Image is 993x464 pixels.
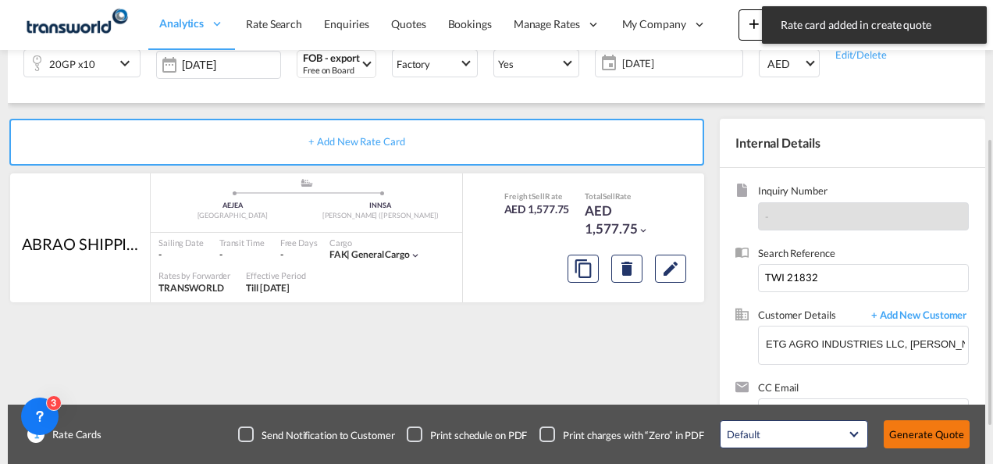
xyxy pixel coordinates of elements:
button: Copy [568,255,599,283]
div: FOB - export [303,52,360,64]
span: Customer Details [758,308,863,326]
div: [PERSON_NAME] ([PERSON_NAME]) [307,211,455,221]
div: AED 1,577.75 [585,202,663,239]
div: - [280,248,283,262]
div: Print charges with “Zero” in PDF [563,428,704,442]
div: Print schedule on PDF [430,428,527,442]
input: Enter Customer Details [766,327,968,362]
div: general cargo [329,248,410,262]
span: - [765,210,769,223]
div: AED 1,577.75 [504,202,570,217]
span: | [347,248,350,260]
div: Yes [498,58,514,70]
div: Till 30 Sep 2025 [246,282,290,295]
div: Effective Period [246,269,305,281]
div: Free on Board [303,64,360,76]
md-checkbox: Checkbox No Ink [539,427,704,442]
div: [GEOGRAPHIC_DATA] [158,211,307,221]
div: Rates by Forwarder [158,269,230,281]
div: TRANSWORLD [158,282,230,295]
span: FAK [329,248,352,260]
span: 1 [27,426,44,443]
div: Factory [397,58,430,70]
div: INNSA [307,201,455,211]
div: - [158,248,204,262]
div: Edit/Delete [835,46,932,62]
span: [DATE] [622,56,739,70]
input: Select [182,59,280,71]
div: Transit Time [219,237,265,248]
div: Send Notification to Customer [262,428,394,442]
div: Freight Rate [504,191,570,202]
md-icon: icon-chevron-down [638,225,649,236]
input: Chips input. [767,401,924,434]
div: AEJEA [158,201,307,211]
button: Edit [655,255,686,283]
span: AED [767,56,803,72]
md-select: Select Currency: د.إ AEDUnited Arab Emirates Dirham [759,49,820,77]
span: Till [DATE] [246,282,290,294]
span: Sell [532,191,545,201]
span: Rate card added in create quote [776,17,973,33]
span: Quotes [391,17,425,30]
md-select: Select Customs: Yes [493,49,579,77]
span: Search Reference [758,246,969,264]
div: Sailing Date [158,237,204,248]
md-icon: icon-chevron-down [116,54,139,73]
span: My Company [622,16,686,32]
span: Manage Rates [514,16,580,32]
md-checkbox: Checkbox No Ink [238,427,394,442]
button: icon-plus 400-fgNewicon-chevron-down [739,9,810,41]
button: Generate Quote [884,420,970,448]
md-chips-wrap: Chips container. Enter the text area, then type text, and press enter to add a chip. [765,399,968,434]
md-checkbox: Checkbox No Ink [407,427,527,442]
md-select: Select Incoterms: FOB - export Free on Board [297,50,376,78]
md-select: Select Stuffing: Factory [392,49,478,77]
div: - [219,248,265,262]
span: + Add New Customer [863,308,969,326]
md-icon: icon-plus 400-fg [745,14,763,33]
span: New [745,17,803,30]
div: ABRAO SHIPPING / TDWC-DUBAI [22,233,139,255]
span: Rate Search [246,17,302,30]
span: [DATE] [618,52,742,74]
div: 20GP x10icon-chevron-down [23,49,141,77]
div: Cargo [329,237,421,248]
div: 20GP x10 [49,53,95,75]
div: Free Days [280,237,318,248]
span: Rate Cards [44,427,101,441]
span: Bookings [448,17,492,30]
span: Enquiries [324,17,369,30]
md-icon: assets/icons/custom/ship-fill.svg [297,179,316,187]
img: f753ae806dec11f0841701cdfdf085c0.png [23,7,129,42]
span: Analytics [159,16,204,31]
span: Inquiry Number [758,184,969,202]
span: CC Email [758,380,969,398]
md-icon: assets/icons/custom/copyQuote.svg [574,259,593,278]
md-icon: icon-chevron-down [410,250,421,261]
span: + Add New Rate Card [308,135,404,148]
div: Default [727,428,760,441]
div: + Add New Rate Card [9,119,704,166]
md-icon: icon-calendar [596,54,614,73]
span: Sell [603,191,615,201]
div: Internal Details [720,119,985,167]
div: Total Rate [585,191,663,202]
input: Enter search reference [758,264,969,292]
span: TRANSWORLD [158,282,224,294]
button: Delete [611,255,642,283]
